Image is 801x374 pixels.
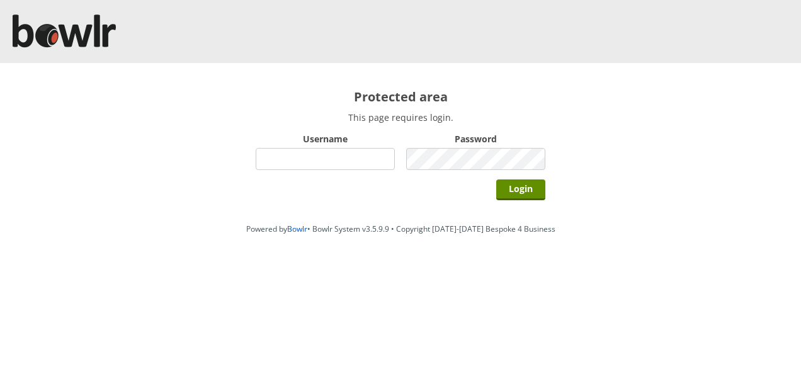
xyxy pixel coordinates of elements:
[406,133,545,145] label: Password
[496,179,545,200] input: Login
[256,111,545,123] p: This page requires login.
[256,88,545,105] h2: Protected area
[246,224,555,234] span: Powered by • Bowlr System v3.5.9.9 • Copyright [DATE]-[DATE] Bespoke 4 Business
[256,133,395,145] label: Username
[287,224,307,234] a: Bowlr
